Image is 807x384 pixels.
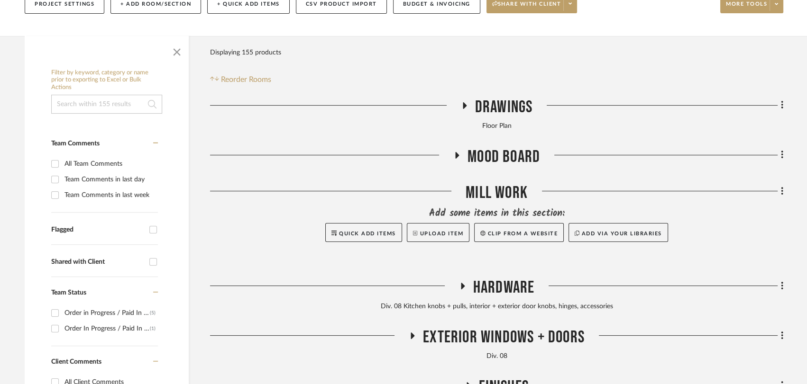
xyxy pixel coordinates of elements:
span: Reorder Rooms [221,74,271,85]
span: Mood Board [468,147,540,167]
div: (5) [150,305,156,321]
span: Hardware [473,277,535,298]
div: Div. 08 Kitchen knobs + pulls, interior + exterior door knobs, hinges, accessories [210,302,783,312]
div: Order In Progress / Paid In Full w/ Freight, No Balance due [64,321,150,336]
span: Exterior Windows + Doors [423,327,585,348]
div: (1) [150,321,156,336]
button: Close [167,41,186,60]
button: Clip from a website [474,223,564,242]
span: Client Comments [51,358,101,365]
div: Displaying 155 products [210,43,281,62]
input: Search within 155 results [51,95,162,114]
div: Flagged [51,226,145,234]
span: Share with client [492,0,561,15]
span: Drawings [475,97,533,117]
button: Add via your libraries [569,223,668,242]
div: All Team Comments [64,156,156,171]
div: Shared with Client [51,258,145,266]
span: Quick Add Items [339,231,396,236]
button: Upload Item [407,223,469,242]
div: Order in Progress / Paid In Full / Freight Due to Ship [64,305,150,321]
span: More tools [726,0,767,15]
h6: Filter by keyword, category or name prior to exporting to Excel or Bulk Actions [51,69,162,91]
button: Reorder Rooms [210,74,271,85]
div: Team Comments in last day [64,172,156,187]
span: Team Status [51,289,86,296]
button: Quick Add Items [325,223,402,242]
div: Div. 08 [210,351,783,362]
div: Team Comments in last week [64,188,156,203]
span: Team Comments [51,140,100,147]
div: Floor Plan [210,121,783,132]
div: Add some items in this section: [210,207,783,220]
